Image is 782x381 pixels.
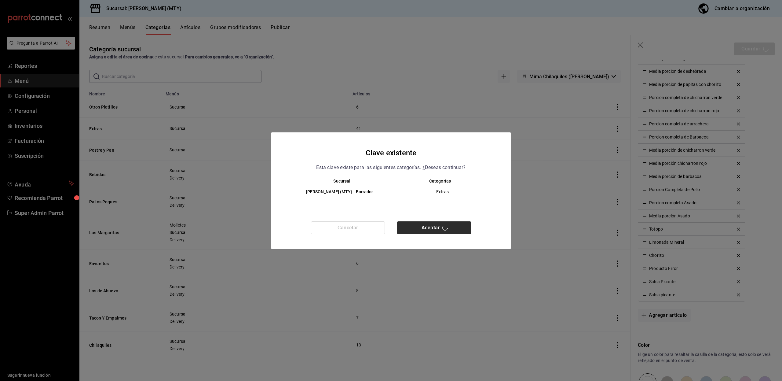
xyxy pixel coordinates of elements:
h6: [PERSON_NAME] (MTY) - Borrador [293,189,386,195]
th: Categorías [391,179,499,183]
h4: Clave existente [366,147,416,159]
p: Esta clave existe para las siguientes categorías. ¿Deseas continuar? [316,164,466,172]
th: Sucursal [283,179,391,183]
span: Extras [396,189,489,195]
